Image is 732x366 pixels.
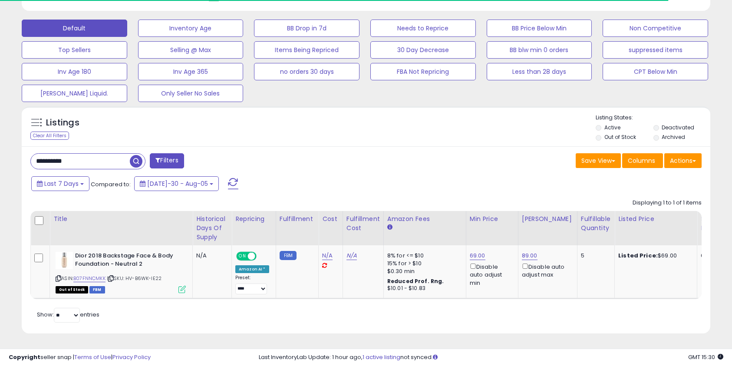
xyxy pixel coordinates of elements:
[688,353,723,361] span: 2025-08-13 15:30 GMT
[46,117,79,129] h5: Listings
[280,251,297,260] small: FBM
[603,20,708,37] button: Non Competitive
[618,214,693,224] div: Listed Price
[603,63,708,80] button: CPT Below Min
[53,214,189,224] div: Title
[628,156,655,165] span: Columns
[387,214,462,224] div: Amazon Fees
[134,176,219,191] button: [DATE]-30 - Aug-05
[254,20,359,37] button: BB Drop in 7d
[622,153,663,168] button: Columns
[370,41,476,59] button: 30 Day Decrease
[576,153,621,168] button: Save View
[89,286,105,293] span: FBM
[581,252,608,260] div: 5
[235,214,272,224] div: Repricing
[522,262,570,279] div: Disable auto adjust max
[487,41,592,59] button: BB blw min 0 orders
[387,252,459,260] div: 8% for <= $10
[237,253,248,260] span: ON
[107,275,162,282] span: | SKU: HV-B6WK-IE22
[370,20,476,37] button: Needs to Reprice
[387,260,459,267] div: 15% for > $10
[254,41,359,59] button: Items Being Repriced
[30,132,69,140] div: Clear All Filters
[596,114,710,122] p: Listing States:
[138,63,244,80] button: Inv Age 365
[235,265,269,273] div: Amazon AI *
[112,353,151,361] a: Privacy Policy
[259,353,723,362] div: Last InventoryLab Update: 1 hour ago, not synced.
[322,214,339,224] div: Cost
[387,277,444,285] b: Reduced Prof. Rng.
[150,153,184,168] button: Filters
[280,214,315,224] div: Fulfillment
[22,20,127,37] button: Default
[138,20,244,37] button: Inventory Age
[603,41,708,59] button: suppressed items
[254,63,359,80] button: no orders 30 days
[196,214,228,242] div: Historical Days Of Supply
[662,124,694,131] label: Deactivated
[74,353,111,361] a: Terms of Use
[387,224,392,231] small: Amazon Fees.
[56,252,186,292] div: ASIN:
[322,251,333,260] a: N/A
[487,63,592,80] button: Less than 28 days
[147,179,208,188] span: [DATE]-30 - Aug-05
[470,251,485,260] a: 69.00
[604,124,620,131] label: Active
[196,252,225,260] div: N/A
[701,214,718,233] div: Ship Price
[701,252,715,260] div: 0.00
[9,353,40,361] strong: Copyright
[346,251,357,260] a: N/A
[22,85,127,102] button: [PERSON_NAME] Liquid.
[255,253,269,260] span: OFF
[363,353,400,361] a: 1 active listing
[387,267,459,275] div: $0.30 min
[618,251,658,260] b: Listed Price:
[56,252,73,269] img: 21w-whATnWL._SL40_.jpg
[470,214,514,224] div: Min Price
[604,133,636,141] label: Out of Stock
[138,85,244,102] button: Only Seller No Sales
[235,275,269,294] div: Preset:
[37,310,99,319] span: Show: entries
[22,41,127,59] button: Top Sellers
[664,153,702,168] button: Actions
[581,214,611,233] div: Fulfillable Quantity
[633,199,702,207] div: Displaying 1 to 1 of 1 items
[662,133,685,141] label: Archived
[44,179,79,188] span: Last 7 Days
[618,252,690,260] div: $69.00
[387,285,459,292] div: $10.01 - $10.83
[522,251,537,260] a: 89.00
[91,180,131,188] span: Compared to:
[522,214,574,224] div: [PERSON_NAME]
[9,353,151,362] div: seller snap | |
[56,286,88,293] span: All listings that are currently out of stock and unavailable for purchase on Amazon
[31,176,89,191] button: Last 7 Days
[73,275,106,282] a: B07FNNCMKK
[370,63,476,80] button: FBA Not Repricing
[487,20,592,37] button: BB Price Below Min
[470,262,511,287] div: Disable auto adjust min
[22,63,127,80] button: Inv Age 180
[346,214,380,233] div: Fulfillment Cost
[75,252,181,270] b: Dior 2018 Backstage Face & Body Foundation - Neutral 2
[138,41,244,59] button: Selling @ Max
